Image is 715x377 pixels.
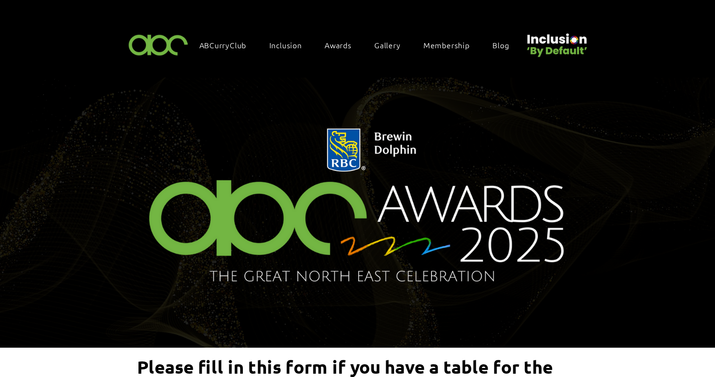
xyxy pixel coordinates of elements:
[423,40,470,50] span: Membership
[199,40,247,50] span: ABCurryClub
[126,30,191,58] img: ABC-Logo-Blank-Background-01-01-2.png
[265,35,316,55] div: Inclusion
[370,35,415,55] a: Gallery
[123,117,593,297] img: Northern Insights Double Pager Apr 2025.png
[195,35,524,55] nav: Site
[325,40,352,50] span: Awards
[488,35,523,55] a: Blog
[492,40,509,50] span: Blog
[195,35,261,55] a: ABCurryClub
[374,40,401,50] span: Gallery
[524,26,589,58] img: Untitled design (22).png
[320,35,366,55] div: Awards
[419,35,484,55] a: Membership
[269,40,302,50] span: Inclusion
